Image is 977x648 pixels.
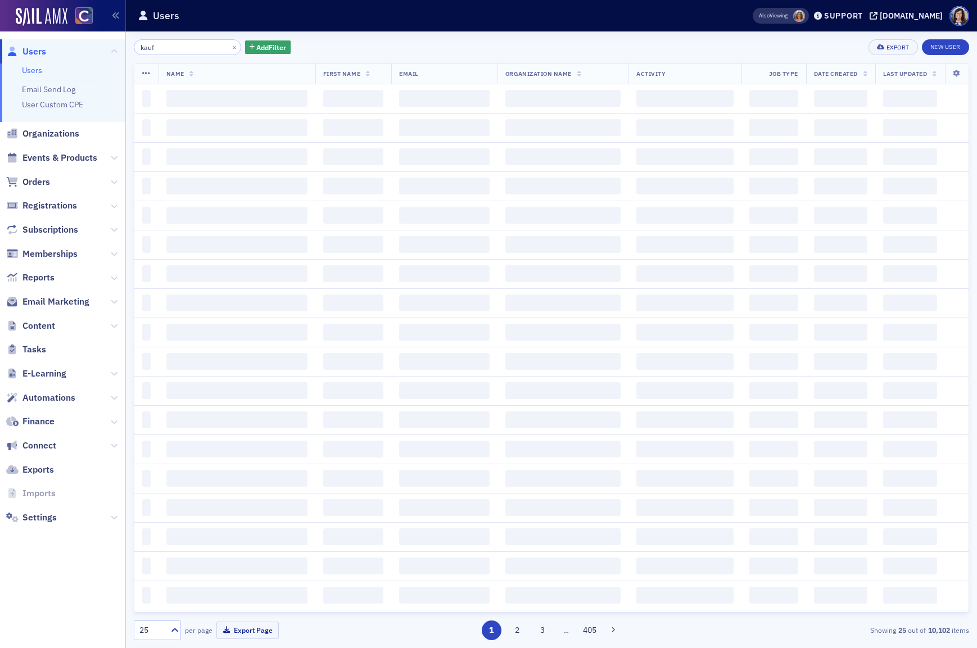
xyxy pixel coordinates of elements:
[749,207,798,224] span: ‌
[505,353,621,370] span: ‌
[399,178,490,194] span: ‌
[505,207,621,224] span: ‌
[883,324,937,341] span: ‌
[883,119,937,136] span: ‌
[323,70,360,78] span: First Name
[880,11,943,21] div: [DOMAIN_NAME]
[216,622,279,639] button: Export Page
[505,119,621,136] span: ‌
[749,148,798,165] span: ‌
[6,200,77,212] a: Registrations
[166,265,307,282] span: ‌
[505,382,621,399] span: ‌
[6,343,46,356] a: Tasks
[142,148,151,165] span: ‌
[166,499,307,516] span: ‌
[185,625,212,635] label: per page
[883,382,937,399] span: ‌
[814,441,867,457] span: ‌
[883,528,937,545] span: ‌
[399,265,490,282] span: ‌
[505,499,621,516] span: ‌
[142,558,151,574] span: ‌
[883,558,937,574] span: ‌
[883,265,937,282] span: ‌
[22,248,78,260] span: Memberships
[323,178,383,194] span: ‌
[142,294,151,311] span: ‌
[75,7,93,25] img: SailAMX
[883,470,937,487] span: ‌
[166,441,307,457] span: ‌
[323,411,383,428] span: ‌
[323,294,383,311] span: ‌
[166,587,307,604] span: ‌
[399,587,490,604] span: ‌
[22,487,56,500] span: Imports
[6,296,89,308] a: Email Marketing
[153,9,179,22] h1: Users
[142,441,151,457] span: ‌
[636,236,734,253] span: ‌
[6,511,57,524] a: Settings
[6,248,78,260] a: Memberships
[22,176,50,188] span: Orders
[883,441,937,457] span: ‌
[922,39,969,55] a: New User
[22,200,77,212] span: Registrations
[636,119,734,136] span: ‌
[6,176,50,188] a: Orders
[399,441,490,457] span: ‌
[6,392,75,404] a: Automations
[883,499,937,516] span: ‌
[883,70,927,78] span: Last Updated
[883,294,937,311] span: ‌
[22,224,78,236] span: Subscriptions
[22,128,79,140] span: Organizations
[399,236,490,253] span: ‌
[142,353,151,370] span: ‌
[142,499,151,516] span: ‌
[399,90,490,107] span: ‌
[256,42,286,52] span: Add Filter
[505,411,621,428] span: ‌
[636,411,734,428] span: ‌
[883,236,937,253] span: ‌
[886,44,910,51] div: Export
[749,587,798,604] span: ‌
[229,42,239,52] button: ×
[636,178,734,194] span: ‌
[749,324,798,341] span: ‌
[22,343,46,356] span: Tasks
[505,236,621,253] span: ‌
[323,324,383,341] span: ‌
[814,265,867,282] span: ‌
[166,382,307,399] span: ‌
[399,70,418,78] span: Email
[323,587,383,604] span: ‌
[814,178,867,194] span: ‌
[22,439,56,452] span: Connect
[142,411,151,428] span: ‌
[6,439,56,452] a: Connect
[636,148,734,165] span: ‌
[166,178,307,194] span: ‌
[749,441,798,457] span: ‌
[139,624,164,636] div: 25
[769,70,798,78] span: Job Type
[142,587,151,604] span: ‌
[166,324,307,341] span: ‌
[749,558,798,574] span: ‌
[814,90,867,107] span: ‌
[636,382,734,399] span: ‌
[6,271,55,284] a: Reports
[323,470,383,487] span: ‌
[883,178,937,194] span: ‌
[134,39,241,55] input: Search…
[6,368,66,380] a: E-Learning
[814,236,867,253] span: ‌
[883,90,937,107] span: ‌
[814,70,858,78] span: Date Created
[505,148,621,165] span: ‌
[636,499,734,516] span: ‌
